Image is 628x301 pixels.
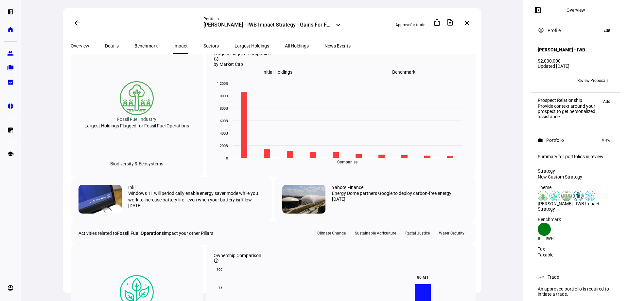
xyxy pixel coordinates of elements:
div: Benchmark [538,217,614,222]
img: 78d548e888d6b1dc4305a9e638a6fc7d [282,185,325,214]
mat-icon: close [463,19,471,27]
eth-mat-symbol: pie_chart [7,103,14,109]
div: Theme [538,185,614,190]
div: Windows 11 will periodically enable energy saver mode while you work to increase battery life - e... [128,190,264,203]
div: Taxable [538,252,614,257]
a: pie_chart [4,100,17,113]
mat-icon: work [538,138,543,143]
div: Tax [538,246,614,252]
mat-icon: info_outline [214,56,219,62]
div: [DATE] [332,197,468,202]
div: An approved portfolio is required to initiate a trade. [534,284,618,299]
eth-panel-overview-card-header: Portfolio [538,136,614,144]
div: Ownership Comparison [214,253,468,258]
text: 1 000B [217,94,228,98]
a: folder_copy [4,61,17,74]
text: 600B [220,119,228,123]
a: bid_landscape [4,76,17,89]
eth-mat-symbol: home [7,26,14,33]
span: Benchmark [134,44,158,48]
span: Largest Holdings [235,44,269,48]
eth-mat-symbol: school [7,151,14,157]
eth-mat-symbol: account_circle [7,285,14,291]
div: Updated [DATE] [538,64,614,69]
img: cleanWater.colored.svg [585,191,595,201]
mat-icon: keyboard_arrow_down [334,21,342,29]
div: Summary for portfolios in review [538,154,614,159]
div: Sustainable Agriculture [352,229,399,237]
eth-mat-symbol: left_panel_open [7,9,14,15]
div: Racial Justice [402,229,433,237]
div: Fossil Fuel Industry [117,115,156,123]
div: Biodiversity & Ecosystems [105,159,168,169]
text: 0 [226,156,228,160]
div: Strategy [538,168,614,174]
mat-icon: arrow_back [73,19,81,27]
span: Fossil Fuel Operations [117,231,164,236]
mat-icon: info_outline [214,258,219,263]
span: Initial Holdings [262,69,292,75]
img: climateChange.colored.svg [549,191,560,201]
div: Portfolio [203,16,341,22]
text: 800B [220,106,228,111]
div: Inkl [128,185,135,190]
text: 1 200B [217,82,228,86]
mat-icon: description [446,18,454,26]
span: Impact [173,44,188,48]
div: Climate Change [314,229,349,237]
text: 80 MT [417,275,429,280]
img: deforestation.colored.svg [538,191,548,201]
div: Yahoo! Finance [332,185,363,190]
div: Largest Holdings Flagged for Fossil Fuel Operations [84,123,189,128]
span: Overview [71,44,89,48]
img: 79dyCpaPEGrfb5QG5VbaoW-1280-80.jpg [78,185,122,214]
div: IWB [546,236,576,241]
text: 200B [220,144,228,148]
div: New Custom Strategy [538,174,614,179]
eth-mat-symbol: list_alt_add [7,127,14,133]
eth-mat-symbol: folder_copy [7,65,14,71]
eth-mat-symbol: group [7,50,14,57]
button: Approvefor trade [390,20,430,30]
div: [DATE] [128,203,264,208]
img: sustainableAgriculture.colored.svg [561,191,572,201]
div: Provide context around your prospect to get personalized assistance. [538,103,600,119]
div: Water Security [436,229,468,237]
a: home [4,23,17,36]
text: Companies [337,160,358,164]
mat-icon: left_panel_open [534,6,542,14]
span: Details [105,44,119,48]
eth-panel-overview-card-header: Trade [538,273,614,281]
div: Energy Dome partners Google to deploy carbon-free energy [332,190,468,197]
button: View [599,136,614,144]
div: $2,000,000 [538,58,614,64]
mat-icon: trending_up [538,274,544,280]
div: Portfolio [546,138,564,143]
text: 400B [220,131,228,136]
button: Review Proposals [572,75,614,86]
button: Add [600,98,614,105]
img: racialJustice.colored.svg [573,191,584,201]
eth-panel-overview-card-header: Profile [538,27,614,34]
span: News Events [324,44,351,48]
div: [PERSON_NAME] - IWB Impact Strategy - Gains For Full Impact [203,22,333,29]
span: Approve [395,23,410,27]
span: Add [603,98,610,105]
span: Benchmark [392,69,415,75]
div: Overview [567,8,585,13]
span: Review Proposals [577,75,608,86]
mat-icon: account_circle [538,27,544,33]
h4: [PERSON_NAME] - IWB [538,47,585,52]
div: [PERSON_NAME] - IWB Impact Strategy [538,201,614,212]
span: JC [541,78,546,83]
span: Sectors [203,44,219,48]
span: View [602,136,610,144]
img: deforestation.colored.svg [120,81,154,115]
span: Edit [603,27,610,34]
text: 75 [218,286,222,290]
mat-icon: ios_share [433,18,441,26]
div: Activities related to impact your other Pillars [78,231,213,236]
button: Edit [600,27,614,34]
div: Profile [548,28,561,33]
div: Prospect Relationship [538,98,600,103]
